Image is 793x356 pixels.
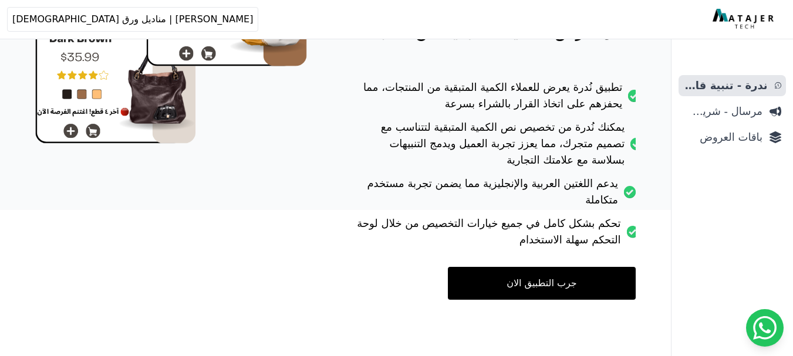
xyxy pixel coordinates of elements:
[12,12,253,26] span: [PERSON_NAME] | مناديل ورق [DEMOGRAPHIC_DATA]
[683,103,762,120] span: مرسال - شريط دعاية
[354,175,636,215] li: يدعم اللغتين العربية والإنجليزية مما يضمن تجربة مستخدم متكاملة
[713,9,777,30] img: MatajerTech Logo
[354,79,636,119] li: تطبيق نُدرة يعرض للعملاء الكمية المتبقية من المنتجات، مما يحفزهم على اتخاذ القرار بالشراء بسرعة
[448,267,636,300] a: جرب التطبيق الان
[683,77,768,94] span: ندرة - تنبية قارب علي النفاذ
[7,7,258,32] button: [PERSON_NAME] | مناديل ورق [DEMOGRAPHIC_DATA]
[354,119,636,175] li: يمكنك نُدرة من تخصيص نص الكمية المتبقية لتتناسب مع تصميم متجرك، مما يعزز تجربة العميل ويدمج التنب...
[683,129,762,145] span: باقات العروض
[354,215,636,255] li: تحكم بشكل كامل في جميع خيارات التخصيص من خلال لوحة التحكم سهلة الاستخدام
